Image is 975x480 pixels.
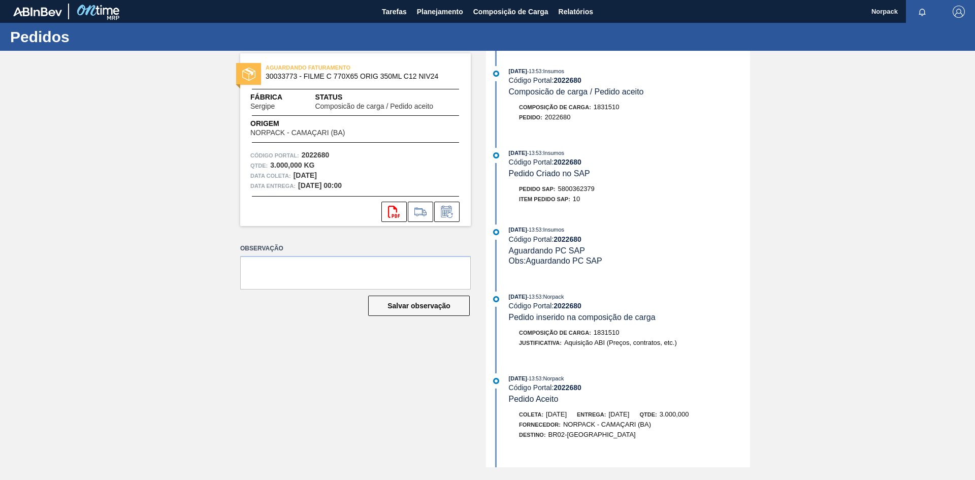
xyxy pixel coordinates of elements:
span: Entrega: [577,411,606,418]
span: Composição de Carga : [519,104,591,110]
span: 30033773 - FILME C 770X65 ORIG 350ML C12 NIV24 [266,73,450,80]
span: : Insumos [541,68,564,74]
span: Qtde: [639,411,657,418]
div: Código Portal: [509,76,750,84]
span: 2022680 [545,113,571,121]
strong: 2022680 [554,235,581,243]
strong: 3.000,000 KG [270,161,314,169]
div: Código Portal: [509,158,750,166]
strong: 2022680 [302,151,330,159]
span: : Norpack [541,375,564,381]
img: status [242,68,255,81]
span: - 13:53 [527,227,541,233]
span: Status [315,92,461,103]
span: Justificativa: [519,340,562,346]
strong: [DATE] [294,171,317,179]
span: Pedido SAP: [519,186,556,192]
span: Data entrega: [250,181,296,191]
img: atual [493,378,499,384]
span: : Insumos [541,227,564,233]
span: Obs: Aguardando PC SAP [509,257,602,265]
strong: 2022680 [554,76,581,84]
span: Fábrica [250,92,307,103]
span: Data coleta: [250,171,291,181]
button: Notificações [906,5,938,19]
div: Código Portal: [509,302,750,310]
div: Ir para Composição de Carga [408,202,433,222]
strong: 2022680 [554,383,581,392]
span: Qtde : [250,161,268,171]
span: [DATE] [509,375,527,381]
img: atual [493,71,499,77]
span: : Norpack [541,294,564,300]
img: TNhmsLtSVTkK8tSr43FrP2fwEKptu5GPRR3wAAAABJRU5ErkJggg== [13,7,62,16]
span: Composicão de carga / Pedido aceito [509,87,644,96]
span: [DATE] [509,227,527,233]
span: Aguardando PC SAP [509,246,585,255]
span: - 13:53 [527,150,541,156]
div: Informar alteração no pedido [434,202,460,222]
span: Pedido : [519,114,542,120]
span: Origem [250,118,374,129]
span: Pedido Aceito [509,395,559,403]
div: Abrir arquivo PDF [381,202,407,222]
span: [DATE] [509,68,527,74]
h1: Pedidos [10,31,190,43]
span: [DATE] [509,294,527,300]
span: - 13:53 [527,376,541,381]
span: - 13:53 [527,294,541,300]
span: 5800362379 [558,185,595,193]
span: Coleta: [519,411,543,418]
img: atual [493,229,499,235]
span: [DATE] [509,150,527,156]
button: Salvar observação [368,296,470,316]
span: NORPACK - CAMAÇARI (BA) [250,129,345,137]
div: Código Portal: [509,383,750,392]
span: [DATE] [608,410,629,418]
span: - 13:53 [527,69,541,74]
strong: [DATE] 00:00 [298,181,342,189]
span: 1831510 [594,103,620,111]
span: 1831510 [594,329,620,336]
span: Destino: [519,432,546,438]
span: Sergipe [250,103,275,110]
span: 3.000,000 [660,410,689,418]
span: [DATE] [546,410,567,418]
span: NORPACK - CAMAÇARI (BA) [563,421,651,428]
span: AGUARDANDO FATURAMENTO [266,62,408,73]
span: Composicão de carga / Pedido aceito [315,103,433,110]
strong: 2022680 [554,302,581,310]
span: Tarefas [382,6,407,18]
img: atual [493,296,499,302]
span: Aquisição ABI (Preços, contratos, etc.) [564,339,677,346]
span: Composição de Carga [473,6,548,18]
img: Logout [953,6,965,18]
span: Fornecedor: [519,422,561,428]
span: Relatórios [559,6,593,18]
span: Planejamento [417,6,463,18]
span: Composição de Carga : [519,330,591,336]
span: BR02-[GEOGRAPHIC_DATA] [548,431,636,438]
span: 10 [573,195,580,203]
span: Item pedido SAP: [519,196,570,202]
span: Código Portal: [250,150,299,161]
span: : Insumos [541,150,564,156]
img: atual [493,152,499,158]
label: Observação [240,241,471,256]
div: Código Portal: [509,235,750,243]
strong: 2022680 [554,158,581,166]
span: Pedido Criado no SAP [509,169,590,178]
span: Pedido inserido na composição de carga [509,313,656,322]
